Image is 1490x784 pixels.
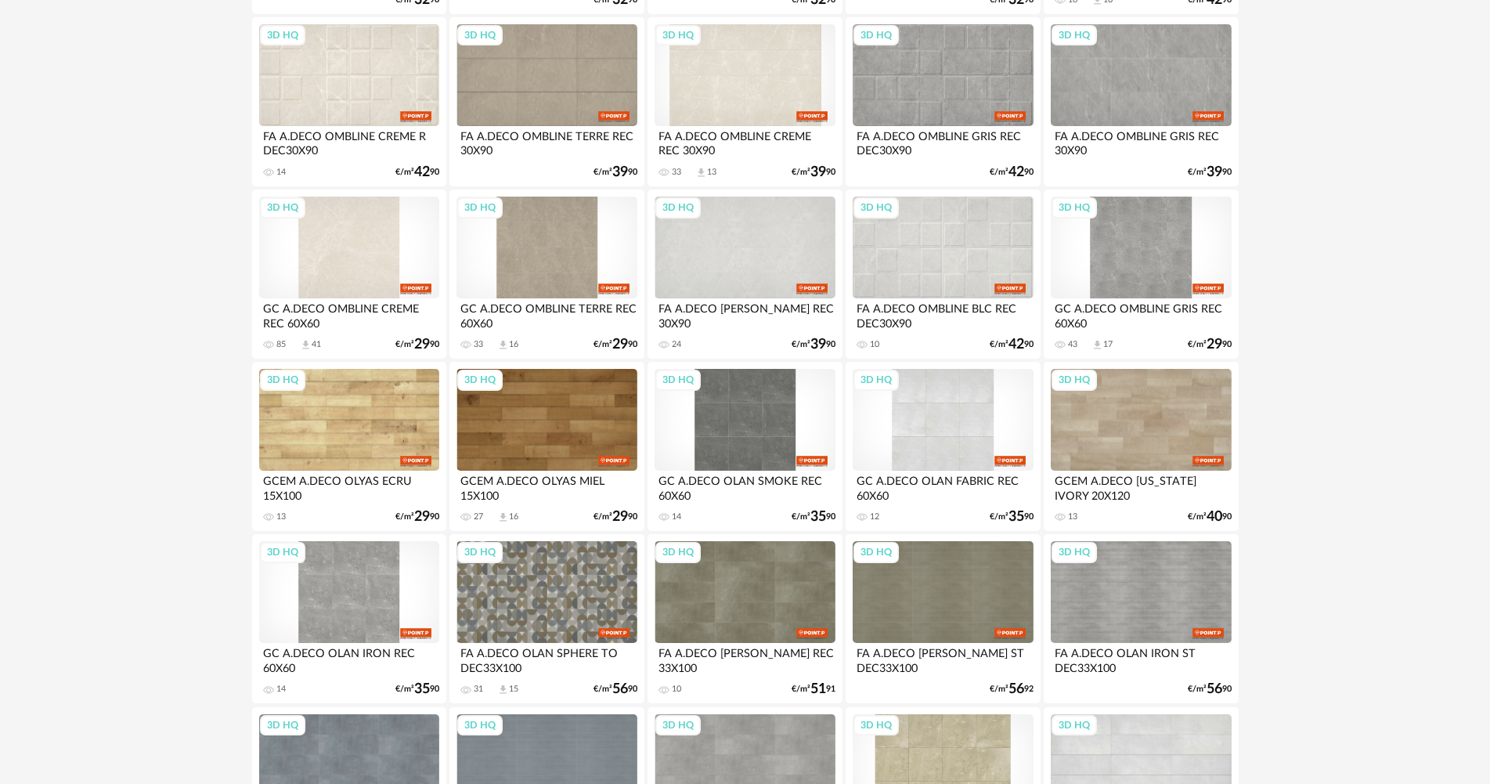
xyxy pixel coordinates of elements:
[1188,511,1232,522] div: €/m² 90
[252,362,446,531] a: 3D HQ GCEM A.DECO OLYAS ECRU 15X100 13 €/m²2990
[612,684,628,695] span: 56
[1207,684,1222,695] span: 56
[449,190,644,359] a: 3D HQ GC A.DECO OMBLINE TERRE REC 60X60 33 Download icon 16 €/m²2990
[655,197,701,218] div: 3D HQ
[457,197,503,218] div: 3D HQ
[474,339,483,350] div: 33
[276,511,286,522] div: 13
[1044,362,1238,531] a: 3D HQ GCEM A.DECO [US_STATE] IVORY 20X120 13 €/m²4090
[853,471,1033,502] div: GC A.DECO OLAN FABRIC REC 60X60
[260,370,305,390] div: 3D HQ
[252,534,446,703] a: 3D HQ GC A.DECO OLAN IRON REC 60X60 14 €/m²3590
[1207,167,1222,178] span: 39
[259,643,439,674] div: GC A.DECO OLAN IRON REC 60X60
[395,167,439,178] div: €/m² 90
[846,534,1040,703] a: 3D HQ FA A.DECO [PERSON_NAME] ST DEC33X100 €/m²5692
[1188,684,1232,695] div: €/m² 90
[853,197,899,218] div: 3D HQ
[655,370,701,390] div: 3D HQ
[252,17,446,186] a: 3D HQ FA A.DECO OMBLINE CREME R DEC30X90 14 €/m²4290
[1052,542,1097,562] div: 3D HQ
[276,339,286,350] div: 85
[395,684,439,695] div: €/m² 90
[1008,167,1024,178] span: 42
[853,298,1033,330] div: FA A.DECO OMBLINE BLC REC DEC30X90
[1044,17,1238,186] a: 3D HQ FA A.DECO OMBLINE GRIS REC 30X90 €/m²3990
[457,370,503,390] div: 3D HQ
[846,190,1040,359] a: 3D HQ FA A.DECO OMBLINE BLC REC DEC30X90 10 €/m²4290
[260,715,305,735] div: 3D HQ
[853,25,899,45] div: 3D HQ
[792,511,835,522] div: €/m² 90
[395,511,439,522] div: €/m² 90
[672,167,681,178] div: 33
[259,471,439,502] div: GCEM A.DECO OLYAS ECRU 15X100
[1008,684,1024,695] span: 56
[792,167,835,178] div: €/m² 90
[648,534,842,703] a: 3D HQ FA A.DECO [PERSON_NAME] REC 33X100 10 €/m²5191
[990,684,1034,695] div: €/m² 92
[810,511,826,522] span: 35
[672,684,681,695] div: 10
[1068,339,1077,350] div: 43
[509,511,518,522] div: 16
[655,298,835,330] div: FA A.DECO [PERSON_NAME] REC 30X90
[593,167,637,178] div: €/m² 90
[612,167,628,178] span: 39
[846,362,1040,531] a: 3D HQ GC A.DECO OLAN FABRIC REC 60X60 12 €/m²3590
[655,126,835,157] div: FA A.DECO OMBLINE CREME REC 30X90
[509,339,518,350] div: 16
[312,339,321,350] div: 41
[1091,339,1103,351] span: Download icon
[648,362,842,531] a: 3D HQ GC A.DECO OLAN SMOKE REC 60X60 14 €/m²3590
[1008,511,1024,522] span: 35
[1052,197,1097,218] div: 3D HQ
[1051,471,1231,502] div: GCEM A.DECO [US_STATE] IVORY 20X120
[593,684,637,695] div: €/m² 90
[1008,339,1024,350] span: 42
[612,339,628,350] span: 29
[792,339,835,350] div: €/m² 90
[457,715,503,735] div: 3D HQ
[707,167,716,178] div: 13
[259,298,439,330] div: GC A.DECO OMBLINE CREME REC 60X60
[655,542,701,562] div: 3D HQ
[695,167,707,179] span: Download icon
[414,339,430,350] span: 29
[1188,167,1232,178] div: €/m² 90
[810,339,826,350] span: 39
[1051,643,1231,674] div: FA A.DECO OLAN IRON ST DEC33X100
[990,339,1034,350] div: €/m² 90
[655,25,701,45] div: 3D HQ
[655,643,835,674] div: FA A.DECO [PERSON_NAME] REC 33X100
[456,126,637,157] div: FA A.DECO OMBLINE TERRE REC 30X90
[456,471,637,502] div: GCEM A.DECO OLYAS MIEL 15X100
[990,167,1034,178] div: €/m² 90
[1051,298,1231,330] div: GC A.DECO OMBLINE GRIS REC 60X60
[414,684,430,695] span: 35
[1051,126,1231,157] div: FA A.DECO OMBLINE GRIS REC 30X90
[276,684,286,695] div: 14
[252,190,446,359] a: 3D HQ GC A.DECO OMBLINE CREME REC 60X60 85 Download icon 41 €/m²2990
[672,339,681,350] div: 24
[990,511,1034,522] div: €/m² 90
[414,511,430,522] span: 29
[456,643,637,674] div: FA A.DECO OLAN SPHERE TO DEC33X100
[648,17,842,186] a: 3D HQ FA A.DECO OMBLINE CREME REC 30X90 33 Download icon 13 €/m²3990
[449,362,644,531] a: 3D HQ GCEM A.DECO OLYAS MIEL 15X100 27 Download icon 16 €/m²2990
[1052,715,1097,735] div: 3D HQ
[672,511,681,522] div: 14
[655,715,701,735] div: 3D HQ
[497,339,509,351] span: Download icon
[1188,339,1232,350] div: €/m² 90
[1044,534,1238,703] a: 3D HQ FA A.DECO OLAN IRON ST DEC33X100 €/m²5690
[1103,339,1113,350] div: 17
[300,339,312,351] span: Download icon
[457,25,503,45] div: 3D HQ
[474,684,483,695] div: 31
[593,339,637,350] div: €/m² 90
[395,339,439,350] div: €/m² 90
[449,534,644,703] a: 3D HQ FA A.DECO OLAN SPHERE TO DEC33X100 31 Download icon 15 €/m²5690
[456,298,637,330] div: GC A.DECO OMBLINE TERRE REC 60X60
[846,17,1040,186] a: 3D HQ FA A.DECO OMBLINE GRIS REC DEC30X90 €/m²4290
